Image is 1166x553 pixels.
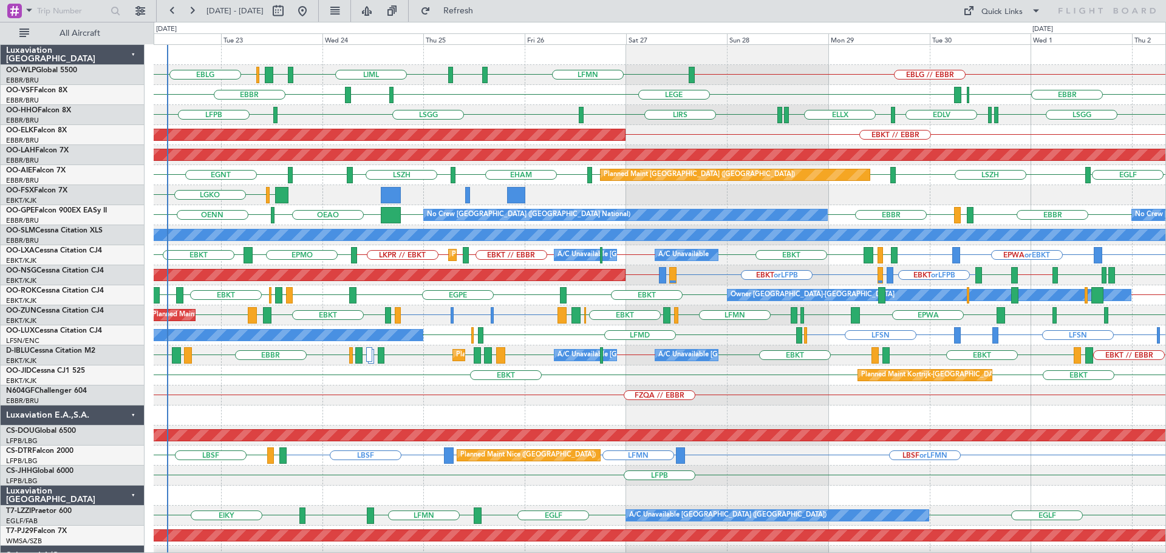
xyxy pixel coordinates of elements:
a: EBBR/BRU [6,236,39,245]
a: N604GFChallenger 604 [6,387,87,395]
div: A/C Unavailable [GEOGRAPHIC_DATA] ([GEOGRAPHIC_DATA]) [629,506,827,524]
a: OO-VSFFalcon 8X [6,87,67,94]
span: OO-HHO [6,107,38,114]
div: Tue 23 [221,33,322,44]
div: A/C Unavailable [GEOGRAPHIC_DATA] ([GEOGRAPHIC_DATA] National) [557,246,783,264]
a: EBBR/BRU [6,116,39,125]
a: OO-JIDCessna CJ1 525 [6,367,85,375]
button: All Aircraft [13,24,132,43]
span: OO-ELK [6,127,33,134]
div: Wed 24 [322,33,424,44]
div: A/C Unavailable [658,246,709,264]
a: CS-DOUGlobal 6500 [6,427,76,435]
a: OO-ROKCessna Citation CJ4 [6,287,104,294]
a: EGLF/FAB [6,517,38,526]
div: Mon 22 [120,33,221,44]
a: OO-NSGCessna Citation CJ4 [6,267,104,274]
a: OO-ZUNCessna Citation CJ4 [6,307,104,314]
a: EBKT/KJK [6,316,36,325]
a: EBBR/BRU [6,216,39,225]
a: EBKT/KJK [6,356,36,365]
span: OO-LAH [6,147,35,154]
span: OO-ZUN [6,307,36,314]
div: Quick Links [981,6,1023,18]
a: EBKT/KJK [6,196,36,205]
a: OO-FSXFalcon 7X [6,187,67,194]
a: LFSN/ENC [6,336,39,345]
span: T7-PJ29 [6,528,33,535]
span: OO-SLM [6,227,35,234]
span: OO-ROK [6,287,36,294]
div: Planned Maint Kortrijk-[GEOGRAPHIC_DATA] [452,246,593,264]
a: OO-HHOFalcon 8X [6,107,71,114]
a: EBBR/BRU [6,176,39,185]
span: OO-WLP [6,67,36,74]
div: Thu 25 [423,33,525,44]
span: Refresh [433,7,484,15]
div: Tue 30 [930,33,1031,44]
span: OO-FSX [6,187,34,194]
span: All Aircraft [32,29,128,38]
span: CS-JHH [6,467,32,475]
div: Mon 29 [828,33,930,44]
a: EBKT/KJK [6,256,36,265]
span: OO-NSG [6,267,36,274]
div: No Crew [GEOGRAPHIC_DATA] ([GEOGRAPHIC_DATA] National) [427,206,630,224]
a: OO-AIEFalcon 7X [6,167,66,174]
span: [DATE] - [DATE] [206,5,264,16]
span: T7-LZZI [6,507,31,515]
span: OO-VSF [6,87,34,94]
div: Sun 28 [727,33,828,44]
a: EBKT/KJK [6,296,36,305]
span: OO-LXA [6,247,35,254]
a: EBKT/KJK [6,276,36,285]
a: CS-JHHGlobal 6000 [6,467,73,475]
a: T7-PJ29Falcon 7X [6,528,67,535]
button: Refresh [415,1,488,21]
a: EBBR/BRU [6,76,39,85]
div: Planned Maint Nice ([GEOGRAPHIC_DATA]) [456,346,592,364]
span: OO-GPE [6,207,35,214]
a: OO-GPEFalcon 900EX EASy II [6,207,107,214]
div: A/C Unavailable [GEOGRAPHIC_DATA]-[GEOGRAPHIC_DATA] [658,346,852,364]
a: EBBR/BRU [6,396,39,405]
div: Planned Maint Nice ([GEOGRAPHIC_DATA]) [460,446,596,464]
span: N604GF [6,387,35,395]
div: Sat 27 [626,33,728,44]
a: EBBR/BRU [6,96,39,105]
input: Trip Number [37,2,107,20]
a: LFPB/LBG [6,477,38,486]
a: OO-WLPGlobal 5500 [6,67,77,74]
a: EBKT/KJK [6,376,36,385]
div: Planned Maint [GEOGRAPHIC_DATA] ([GEOGRAPHIC_DATA]) [604,166,795,184]
div: Planned Maint Kortrijk-[GEOGRAPHIC_DATA] [861,366,1003,384]
span: D-IBLU [6,347,30,355]
a: WMSA/SZB [6,537,42,546]
a: OO-LXACessna Citation CJ4 [6,247,102,254]
a: LFPB/LBG [6,456,38,466]
a: EBBR/BRU [6,136,39,145]
span: OO-LUX [6,327,35,334]
button: Quick Links [957,1,1047,21]
a: T7-LZZIPraetor 600 [6,507,72,515]
a: OO-ELKFalcon 8X [6,127,67,134]
span: OO-JID [6,367,32,375]
a: LFPB/LBG [6,436,38,446]
div: A/C Unavailable [GEOGRAPHIC_DATA] ([GEOGRAPHIC_DATA] National) [557,346,783,364]
span: CS-DOU [6,427,35,435]
div: [DATE] [156,24,177,35]
a: OO-LAHFalcon 7X [6,147,69,154]
a: CS-DTRFalcon 2000 [6,447,73,455]
span: OO-AIE [6,167,32,174]
a: OO-LUXCessna Citation CJ4 [6,327,102,334]
div: Wed 1 [1031,33,1132,44]
div: Owner [GEOGRAPHIC_DATA]-[GEOGRAPHIC_DATA] [731,286,895,304]
a: OO-SLMCessna Citation XLS [6,227,103,234]
a: D-IBLUCessna Citation M2 [6,347,95,355]
div: Fri 26 [525,33,626,44]
span: CS-DTR [6,447,32,455]
a: EBBR/BRU [6,156,39,165]
div: [DATE] [1032,24,1053,35]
